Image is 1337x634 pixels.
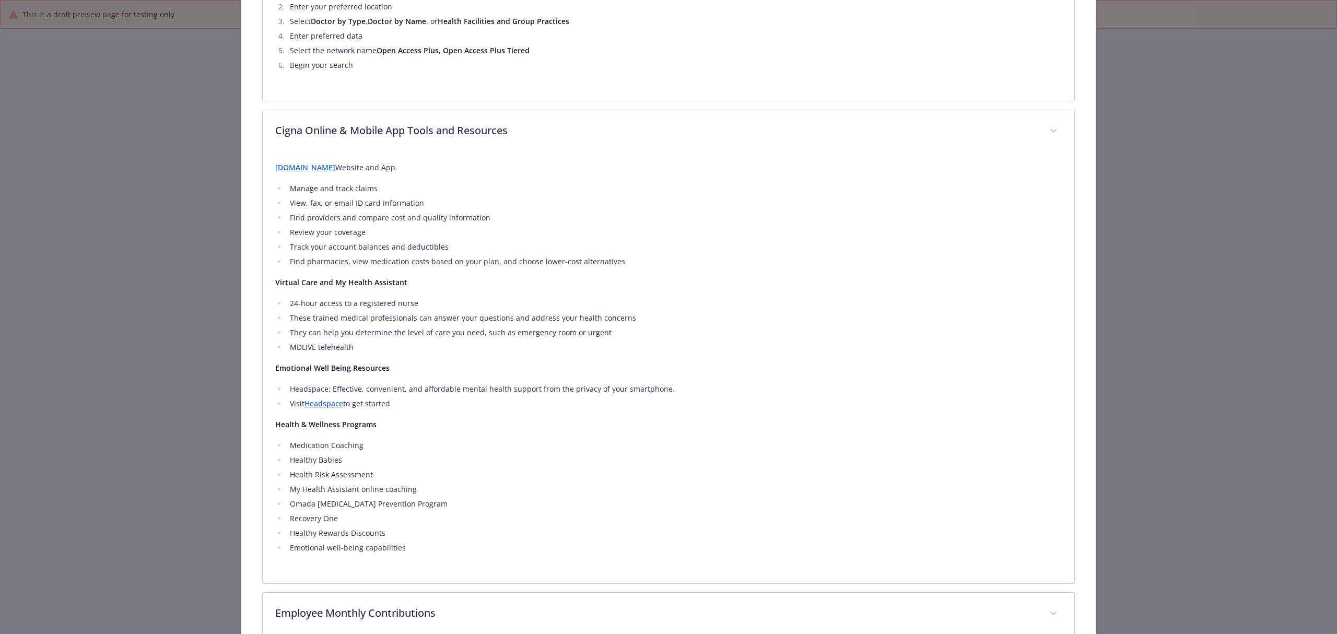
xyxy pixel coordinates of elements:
[275,363,390,373] strong: Emotional Well Being Resources
[438,16,569,26] strong: Health Facilities and Group Practices
[287,439,1062,452] li: Medication Coaching
[377,45,530,55] strong: Open Access Plus, Open Access Plus Tiered
[304,398,343,408] a: Headspace
[287,182,1062,195] li: Manage and track claims
[287,383,1062,395] li: Headspace: Effective, convenient, and affordable mental health support from the privacy of your s...
[287,1,1062,13] li: Enter your preferred location
[287,326,1062,339] li: They can help you determine the level of care you need, such as emergency room or urgent
[287,226,1062,239] li: Review your coverage
[287,59,1062,72] li: Begin your search
[275,277,407,287] strong: Virtual Care and My Health Assistant
[287,241,1062,253] li: Track your account balances and deductibles
[275,161,1062,174] p: Website and App
[287,15,1062,28] li: Select , , or
[287,255,1062,268] li: Find pharmacies, view medication costs based on your plan, and choose lower-cost alternatives
[287,297,1062,310] li: 24-hour access to a registered nurse
[287,527,1062,539] li: Healthy Rewards Discounts
[311,16,366,26] strong: Doctor by Type
[287,542,1062,554] li: Emotional well-being capabilities
[275,162,335,172] a: [DOMAIN_NAME]
[287,30,1062,42] li: Enter preferred data
[275,605,1037,621] p: Employee Monthly Contributions
[287,468,1062,481] li: Health Risk Assessment
[275,123,1037,138] p: Cigna Online & Mobile App Tools and Resources
[287,197,1062,209] li: View, fax, or email ID card information
[287,212,1062,224] li: Find providers and compare cost and quality information
[287,397,1062,410] li: Visit to get started
[287,483,1062,496] li: My Health Assistant online coaching
[287,498,1062,510] li: Omada [MEDICAL_DATA] Prevention Program
[275,419,377,429] strong: Health & Wellness Programs
[287,454,1062,466] li: Healthy Babies
[368,16,426,26] strong: Doctor by Name
[263,110,1074,153] div: Cigna Online & Mobile App Tools and Resources
[287,44,1062,57] li: Select the network name
[287,312,1062,324] li: These trained medical professionals can answer your questions and address your health concerns
[287,341,1062,354] li: MDLIVE telehealth
[287,512,1062,525] li: Recovery One
[263,153,1074,583] div: Cigna Online & Mobile App Tools and Resources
